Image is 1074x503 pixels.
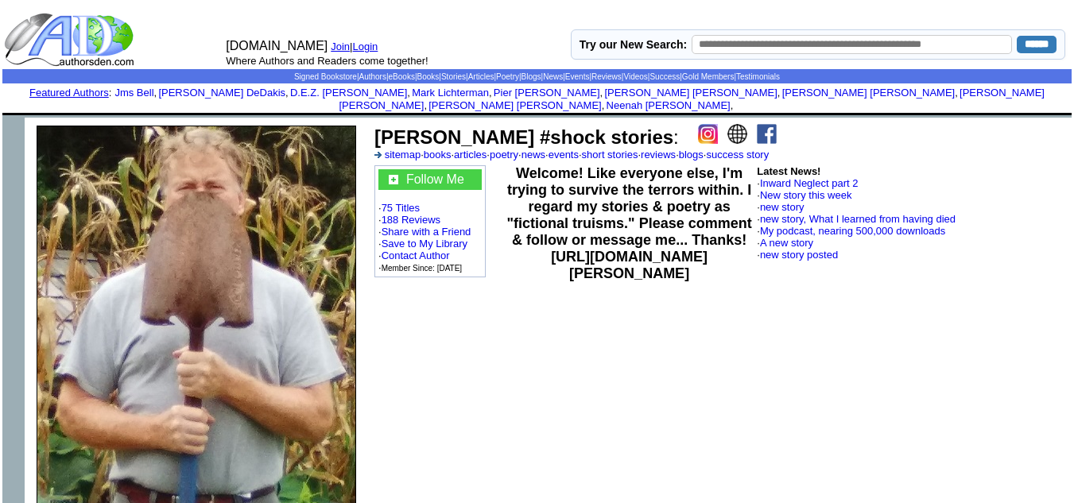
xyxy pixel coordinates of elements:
font: Where Authors and Readers come together! [226,55,428,67]
img: shim.gif [2,118,25,140]
a: Events [565,72,590,81]
a: news [521,149,545,161]
a: Save to My Library [382,238,467,250]
font: : [374,126,679,148]
font: i [733,102,735,110]
font: i [427,102,428,110]
a: eBooks [389,72,415,81]
font: i [492,89,494,98]
font: i [289,89,290,98]
img: a_336699.gif [374,152,382,158]
label: Try our New Search: [580,38,687,51]
font: i [157,89,158,98]
font: · · · · · · · · · [374,149,769,161]
font: i [780,89,781,98]
a: blogs [679,149,704,161]
font: [DOMAIN_NAME] [226,39,328,52]
font: Member Since: [DATE] [382,264,463,273]
a: sitemap [385,149,421,161]
a: Join [331,41,350,52]
a: new story, What I learned from having died [760,213,956,225]
img: ig.png [698,124,718,144]
a: Books [417,72,440,81]
a: Inward Neglect part 2 [760,177,859,189]
a: new story [760,201,805,213]
a: Success [649,72,680,81]
font: · [757,201,804,213]
a: Stories [441,72,466,81]
a: Videos [623,72,647,81]
a: [PERSON_NAME] DeDakis [158,87,285,99]
font: · [757,237,813,249]
font: · [757,213,956,225]
a: 188 Reviews [382,214,440,226]
a: 75 Titles [382,202,420,214]
font: · [757,177,858,189]
img: fb.png [757,124,777,144]
a: Reviews [591,72,622,81]
a: Authors [359,72,386,81]
img: shim.gif [536,115,538,118]
font: , , , , , , , , , , [114,87,1045,111]
a: Share with a Friend [382,226,471,238]
a: Featured Authors [29,87,109,99]
a: Contact Author [382,250,450,261]
img: logo_ad.gif [4,12,138,68]
font: · [757,189,851,201]
a: Pier [PERSON_NAME] [494,87,600,99]
a: reviews [641,149,676,161]
a: Articles [468,72,494,81]
a: [PERSON_NAME] [PERSON_NAME] [339,87,1045,111]
font: i [603,89,604,98]
a: Neenah [PERSON_NAME] [607,99,731,111]
a: articles [454,149,487,161]
a: Blogs [521,72,541,81]
b: Welcome! Like everyone else, I'm trying to survive the terrors within. I regard my stories & poet... [507,165,752,281]
font: : [29,87,111,99]
a: Mark Lichterman [412,87,489,99]
a: [PERSON_NAME] [PERSON_NAME] [428,99,601,111]
font: · [757,249,838,261]
a: short stories [582,149,638,161]
a: new story posted [760,249,838,261]
a: Poetry [496,72,519,81]
b: [PERSON_NAME] #shock stories [374,126,673,148]
a: News [543,72,563,81]
img: gc.jpg [389,175,398,184]
font: | [350,41,383,52]
font: · [757,225,945,237]
font: · · · · · · [378,169,482,273]
img: website.png [727,124,747,144]
font: i [604,102,606,110]
a: books [424,149,452,161]
a: Signed Bookstore [294,72,357,81]
a: Jms Bell [114,87,153,99]
a: New story this week [760,189,852,201]
a: Login [353,41,378,52]
font: i [410,89,412,98]
a: D.E.Z. [PERSON_NAME] [290,87,407,99]
a: Gold Members [682,72,735,81]
font: i [958,89,960,98]
a: events [549,149,579,161]
a: Testimonials [736,72,780,81]
a: [PERSON_NAME] [PERSON_NAME] [604,87,777,99]
b: Latest News! [757,165,820,177]
span: | | | | | | | | | | | | | | [294,72,780,81]
a: poetry [490,149,518,161]
a: Follow Me [406,172,464,186]
a: success story [706,149,769,161]
a: [PERSON_NAME] [PERSON_NAME] [782,87,955,99]
img: shim.gif [536,113,538,115]
a: My podcast, nearing 500,000 downloads [760,225,945,237]
a: A new story [760,237,813,249]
